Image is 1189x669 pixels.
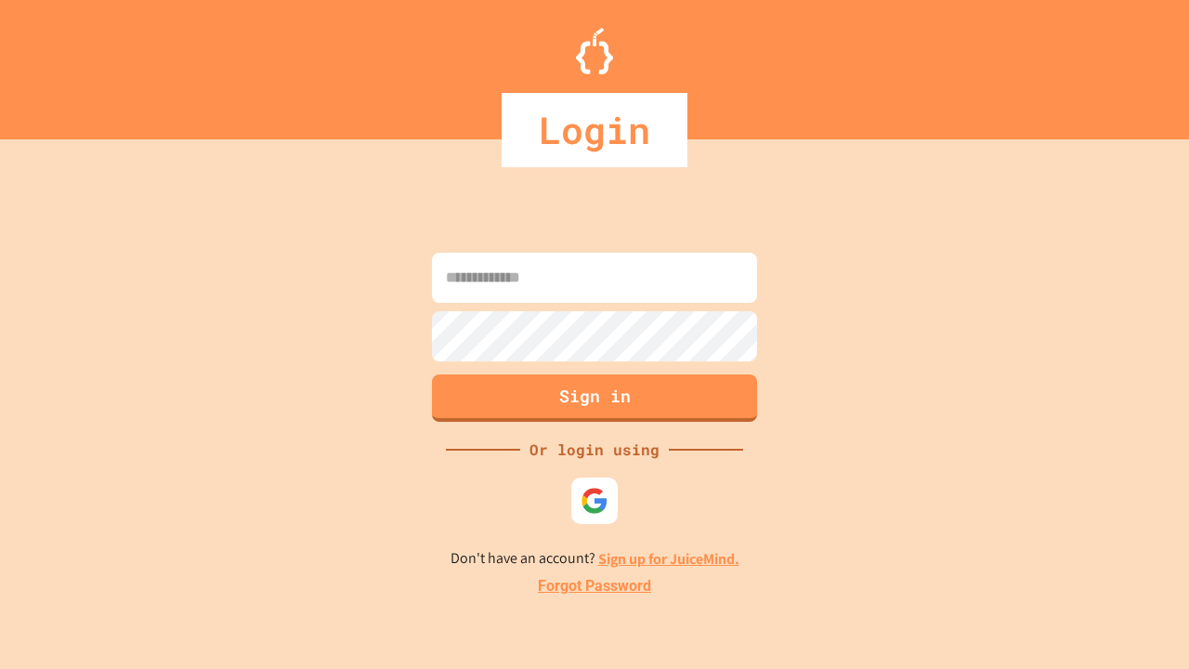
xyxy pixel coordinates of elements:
[451,547,739,571] p: Don't have an account?
[432,374,757,422] button: Sign in
[538,575,651,597] a: Forgot Password
[502,93,687,167] div: Login
[520,439,669,461] div: Or login using
[598,549,739,569] a: Sign up for JuiceMind.
[576,28,613,74] img: Logo.svg
[581,487,608,515] img: google-icon.svg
